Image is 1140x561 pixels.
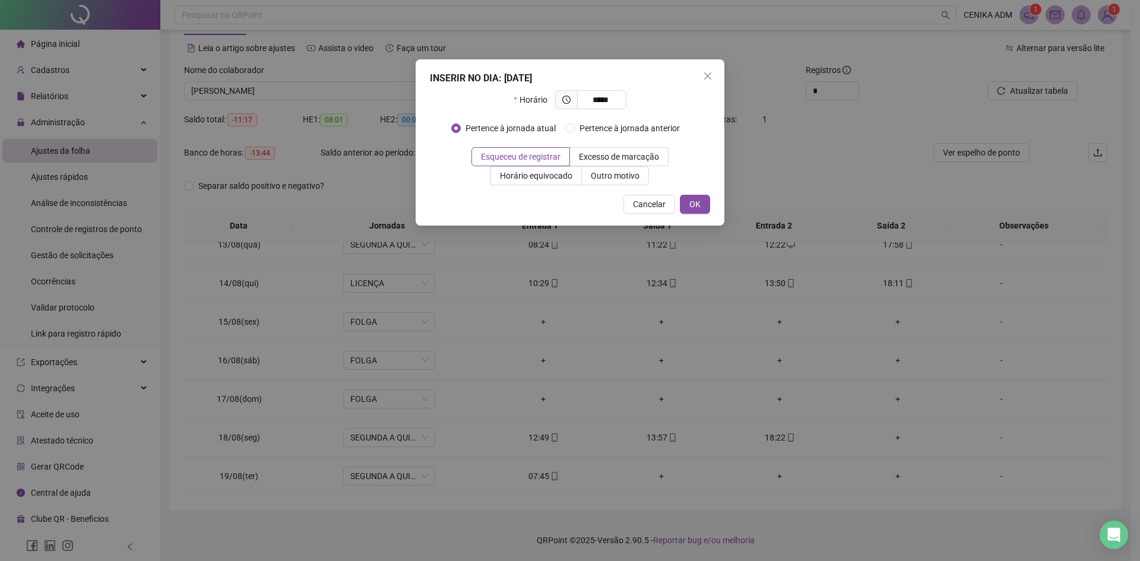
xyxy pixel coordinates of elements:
[461,122,560,135] span: Pertence à jornada atual
[562,96,571,104] span: clock-circle
[591,171,639,180] span: Outro motivo
[689,198,701,211] span: OK
[680,195,710,214] button: OK
[500,171,572,180] span: Horário equivocado
[575,122,685,135] span: Pertence à jornada anterior
[703,71,712,81] span: close
[623,195,675,214] button: Cancelar
[481,152,560,161] span: Esqueceu de registrar
[430,71,710,85] div: INSERIR NO DIA : [DATE]
[698,66,717,85] button: Close
[579,152,659,161] span: Excesso de marcação
[633,198,666,211] span: Cancelar
[1100,521,1128,549] div: Open Intercom Messenger
[514,90,555,109] label: Horário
